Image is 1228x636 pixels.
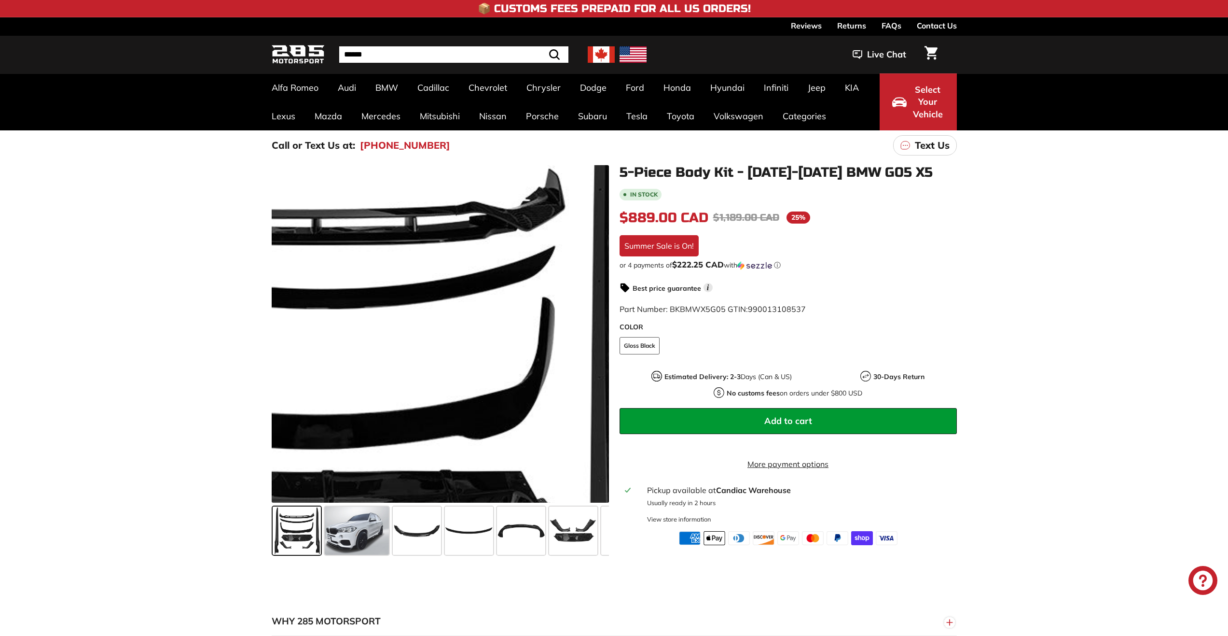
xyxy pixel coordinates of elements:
a: Alfa Romeo [262,73,328,102]
div: or 4 payments of$222.25 CADwithSezzle Click to learn more about Sezzle [620,260,957,270]
img: visa [876,531,897,545]
a: Dodge [570,73,616,102]
span: $889.00 CAD [620,210,708,226]
label: COLOR [620,322,957,332]
img: diners_club [728,531,750,545]
strong: No customs fees [727,389,780,397]
a: Cart [919,38,943,71]
a: Mitsubishi [410,102,469,130]
a: Chrysler [517,73,570,102]
img: american_express [679,531,701,545]
a: Honda [654,73,701,102]
p: Usually ready in 2 hours [647,498,951,508]
span: 990013108537 [748,304,806,314]
inbox-online-store-chat: Shopify online store chat [1186,566,1220,597]
a: Hyundai [701,73,754,102]
strong: 30-Days Return [873,372,924,381]
a: Reviews [791,17,822,34]
button: Add to cart [620,408,957,434]
span: Select Your Vehicle [911,84,944,121]
a: Audi [328,73,366,102]
img: google_pay [777,531,799,545]
p: on orders under $800 USD [727,388,862,398]
p: Text Us [915,138,950,153]
a: Porsche [516,102,568,130]
a: Lexus [262,102,305,130]
a: Mazda [305,102,352,130]
strong: Estimated Delivery: 2-3 [664,372,741,381]
button: Live Chat [840,42,919,67]
a: KIA [835,73,869,102]
a: Mercedes [352,102,410,130]
div: or 4 payments of with [620,260,957,270]
strong: Candiac Warehouse [716,485,791,495]
img: apple_pay [704,531,725,545]
a: Returns [837,17,866,34]
a: BMW [366,73,408,102]
a: Ford [616,73,654,102]
span: $1,189.00 CAD [713,212,779,224]
a: Toyota [657,102,704,130]
span: Live Chat [867,48,906,61]
span: $222.25 CAD [672,259,724,269]
a: Jeep [798,73,835,102]
span: i [704,283,713,292]
img: discover [753,531,774,545]
p: Call or Text Us at: [272,138,355,153]
a: Categories [773,102,836,130]
a: Volkswagen [704,102,773,130]
a: Infiniti [754,73,798,102]
h4: 📦 Customs Fees Prepaid for All US Orders! [478,3,751,14]
a: Chevrolet [459,73,517,102]
span: Add to cart [764,415,812,426]
img: Sezzle [737,261,772,270]
span: 25% [786,212,810,224]
a: [PHONE_NUMBER] [360,138,450,153]
img: Logo_285_Motorsport_areodynamics_components [272,43,325,66]
span: Part Number: BKBMWX5G05 GTIN: [620,304,806,314]
a: FAQs [882,17,901,34]
img: master [802,531,824,545]
a: Cadillac [408,73,459,102]
button: WHY 285 MOTORSPORT [272,607,957,636]
strong: Best price guarantee [633,284,701,293]
div: Pickup available at [647,484,951,496]
h1: 5-Piece Body Kit - [DATE]-[DATE] BMW G05 X5 [620,165,957,180]
a: Subaru [568,102,617,130]
a: Tesla [617,102,657,130]
div: Summer Sale is On! [620,235,699,256]
a: More payment options [620,458,957,470]
input: Search [339,46,568,63]
b: In stock [630,192,658,198]
a: Contact Us [917,17,957,34]
img: shopify_pay [851,531,873,545]
p: Days (Can & US) [664,372,792,382]
div: View store information [647,515,711,524]
button: Select Your Vehicle [880,73,957,130]
a: Nissan [469,102,516,130]
img: paypal [827,531,848,545]
a: Text Us [893,135,957,155]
